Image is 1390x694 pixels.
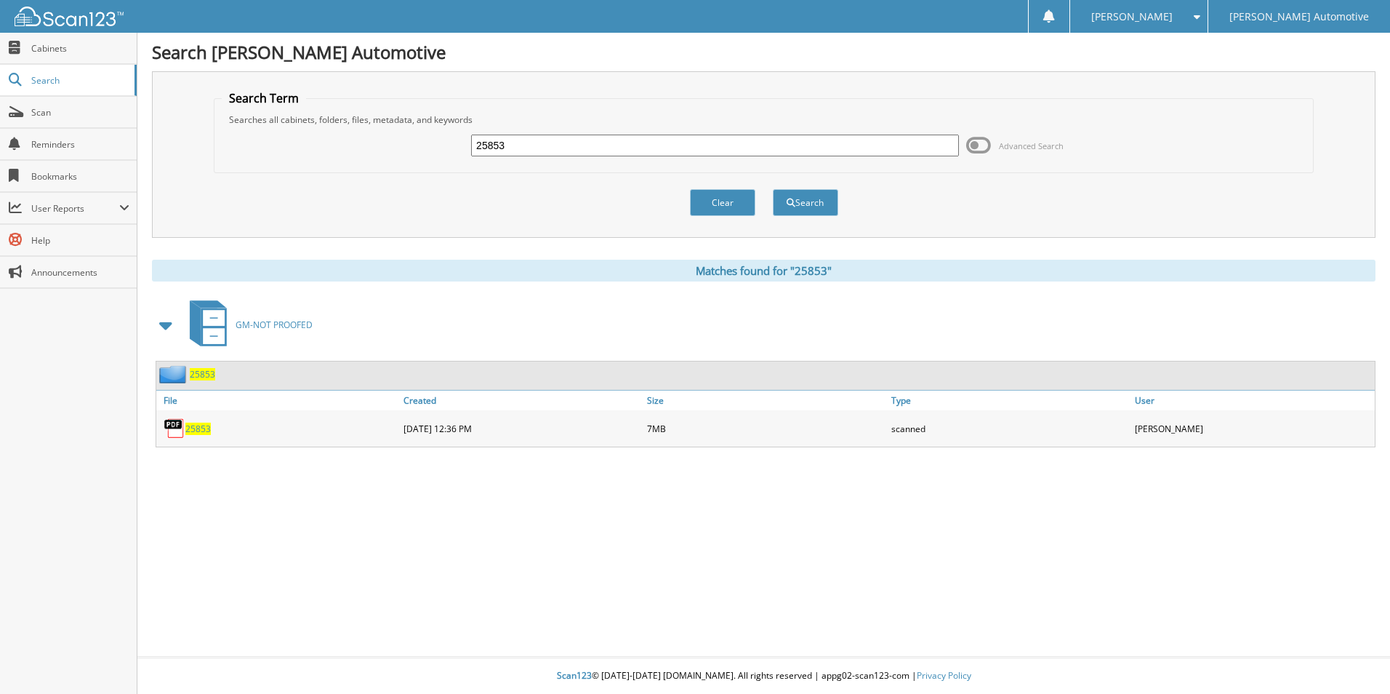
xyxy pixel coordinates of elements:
span: Advanced Search [999,140,1064,151]
button: Clear [690,189,755,216]
h1: Search [PERSON_NAME] Automotive [152,40,1375,64]
a: User [1131,391,1375,410]
img: scan123-logo-white.svg [15,7,124,26]
div: [PERSON_NAME] [1131,414,1375,443]
a: 25853 [185,423,211,435]
div: Matches found for "25853" [152,260,1375,282]
span: GM-NOT PROOFED [236,319,313,331]
span: [PERSON_NAME] [1091,12,1173,21]
div: 7MB [643,414,887,443]
a: Size [643,391,887,410]
span: Scan [31,106,129,119]
iframe: Chat Widget [1317,624,1390,694]
div: © [DATE]-[DATE] [DOMAIN_NAME]. All rights reserved | appg02-scan123-com | [137,658,1390,694]
span: Search [31,74,127,87]
div: Searches all cabinets, folders, files, metadata, and keywords [222,113,1306,126]
span: [PERSON_NAME] Automotive [1229,12,1369,21]
button: Search [773,189,838,216]
a: GM-NOT PROOFED [181,296,313,354]
a: File [156,391,400,410]
legend: Search Term [222,90,306,106]
span: Help [31,234,129,247]
img: PDF.png [164,418,185,439]
span: Bookmarks [31,170,129,183]
span: User Reports [31,202,119,215]
span: Announcements [31,266,129,279]
a: Privacy Policy [917,669,971,682]
img: folder2.png [159,365,190,383]
div: scanned [888,414,1131,443]
div: [DATE] 12:36 PM [400,414,643,443]
a: 25853 [190,368,215,380]
span: Scan123 [557,669,592,682]
a: Created [400,391,643,410]
span: Cabinets [31,42,129,55]
span: Reminders [31,138,129,151]
a: Type [888,391,1131,410]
